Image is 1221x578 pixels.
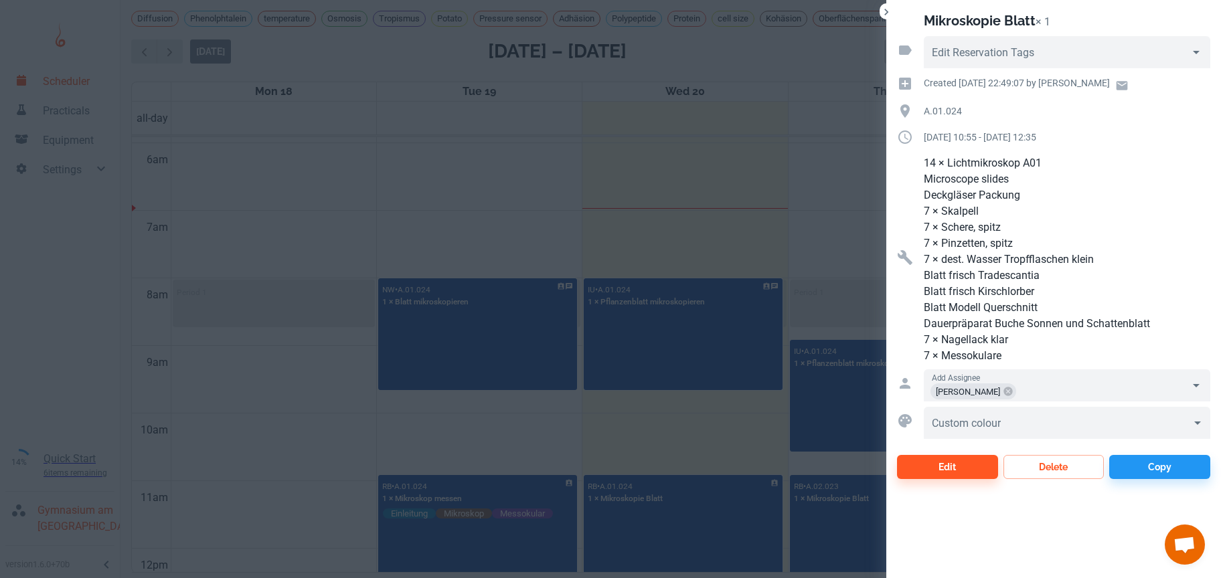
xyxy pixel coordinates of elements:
[924,155,1210,171] p: 14 × Lichtmikroskop A01
[930,383,1016,399] div: [PERSON_NAME]
[897,76,913,92] svg: Creation time
[1036,15,1050,28] p: × 1
[924,252,1210,268] p: 7 × dest. Wasser Tropfflaschen klein
[924,104,1210,118] p: A.01.024
[924,284,1210,300] p: Blatt frisch Kirschlorber
[897,250,913,266] svg: Resources
[897,413,913,429] svg: Custom colour
[897,455,998,479] button: Edit
[924,235,1210,252] p: 7 × Pinzetten, spitz
[897,375,913,391] svg: Assigned to
[1110,74,1134,98] a: Email user
[924,203,1210,219] p: 7 × Skalpell
[880,5,893,19] button: Close
[924,76,1110,90] p: Created [DATE] 22:49:07 by [PERSON_NAME]
[897,129,913,145] svg: Duration
[924,130,1210,144] p: [DATE] 10:55 - [DATE] 12:35
[924,268,1210,284] p: Blatt frisch Tradescantia
[1187,376,1206,395] button: Open
[897,103,913,119] svg: Location
[924,13,1036,29] h2: Mikroskopie Blatt
[924,300,1210,316] p: Blatt Modell Querschnitt
[1109,455,1210,479] button: Copy
[924,348,1210,364] p: 7 × Messokulare
[924,171,1210,187] p: Microscope slides
[924,219,1210,235] p: 7 × Schere, spitz
[924,407,1210,439] div: ​
[1003,455,1105,479] button: Delete
[924,187,1210,203] p: Deckgläser Packung
[1187,43,1206,62] button: Open
[1165,524,1205,565] a: Chat öffnen
[930,384,1005,399] span: [PERSON_NAME]
[924,316,1210,332] p: Dauerpräparat Buche Sonnen und Schattenblatt
[932,372,980,383] label: Add Assignee
[897,42,913,58] svg: Reservation tags
[924,332,1210,348] p: 7 × Nagellack klar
